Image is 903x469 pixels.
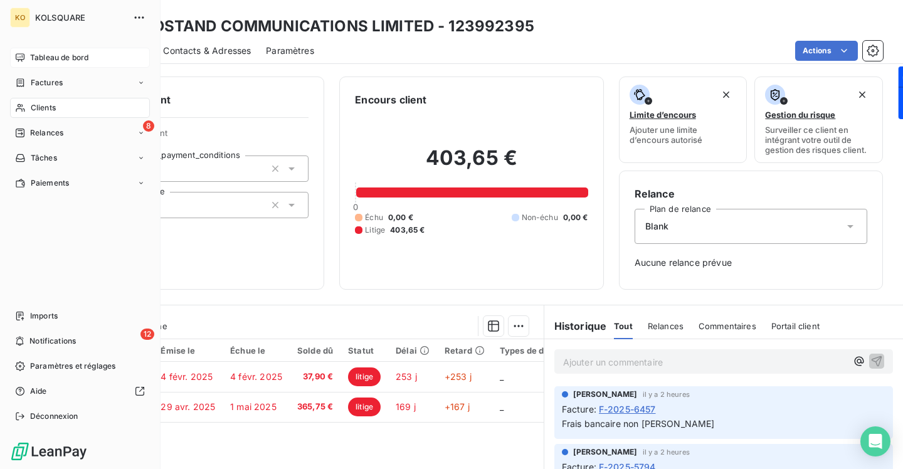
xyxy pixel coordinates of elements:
span: Factures [31,77,63,88]
span: KOLSQUARE [35,13,125,23]
span: Non-échu [522,212,558,223]
span: Imports [30,310,58,322]
div: Types de dépenses / revenus [500,345,619,356]
span: Relances [30,127,63,139]
h3: BRANDSTAND COMMUNICATIONS LIMITED - 123992395 [110,15,534,38]
span: Paiements [31,177,69,189]
span: Blank [645,220,669,233]
span: il y a 2 heures [643,391,690,398]
span: Frais bancaire non [PERSON_NAME] [562,418,715,429]
span: 1 mai 2025 [230,401,277,412]
div: KO [10,8,30,28]
h6: Encours client [355,92,426,107]
span: Tout [614,321,633,331]
span: Ajouter une limite d’encours autorisé [630,125,737,145]
span: Facture : [562,403,596,416]
div: Statut [348,345,381,356]
span: 169 j [396,401,416,412]
span: Commentaires [699,321,756,331]
span: _ [500,401,504,412]
span: Relances [648,321,684,331]
span: Échu [365,212,383,223]
span: Paramètres [266,45,314,57]
span: 12 [140,329,154,340]
img: Logo LeanPay [10,441,88,461]
span: Clients [31,102,56,113]
button: Gestion du risqueSurveiller ce client en intégrant votre outil de gestion des risques client. [754,76,883,163]
div: Émise le [161,345,215,356]
span: 29 avr. 2025 [161,401,215,412]
h6: Informations client [76,92,309,107]
span: 0 [353,202,358,212]
div: Solde dû [297,345,333,356]
div: Retard [445,345,485,356]
span: litige [348,367,381,386]
span: Tâches [31,152,57,164]
span: _ [500,371,504,382]
span: +167 j [445,401,470,412]
h6: Historique [544,319,607,334]
span: Gestion du risque [765,110,835,120]
span: Contacts & Adresses [163,45,251,57]
span: litige [348,398,381,416]
span: Aucune relance prévue [635,256,867,269]
span: il y a 2 heures [643,448,690,456]
div: Échue le [230,345,282,356]
span: Paramètres et réglages [30,361,115,372]
span: F-2025-6457 [599,403,656,416]
div: Open Intercom Messenger [860,426,890,456]
h6: Relance [635,186,867,201]
span: Portail client [771,321,820,331]
span: 4 févr. 2025 [161,371,213,382]
div: Délai [396,345,430,356]
button: Limite d’encoursAjouter une limite d’encours autorisé [619,76,747,163]
span: Propriétés Client [101,128,309,145]
span: Tableau de bord [30,52,88,63]
span: 403,65 € [390,224,425,236]
button: Actions [795,41,858,61]
span: [PERSON_NAME] [573,446,638,458]
span: 37,90 € [297,371,333,383]
span: 253 j [396,371,417,382]
span: Surveiller ce client en intégrant votre outil de gestion des risques client. [765,125,872,155]
span: +253 j [445,371,472,382]
a: Aide [10,381,150,401]
span: 0,00 € [563,212,588,223]
span: 4 févr. 2025 [230,371,282,382]
input: Ajouter une valeur [157,163,167,174]
span: Aide [30,386,47,397]
span: Limite d’encours [630,110,696,120]
span: [PERSON_NAME] [573,389,638,400]
span: Litige [365,224,385,236]
span: 365,75 € [297,401,333,413]
span: Déconnexion [30,411,78,422]
span: Notifications [29,335,76,347]
h2: 403,65 € [355,145,588,183]
span: 0,00 € [388,212,413,223]
span: 8 [143,120,154,132]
